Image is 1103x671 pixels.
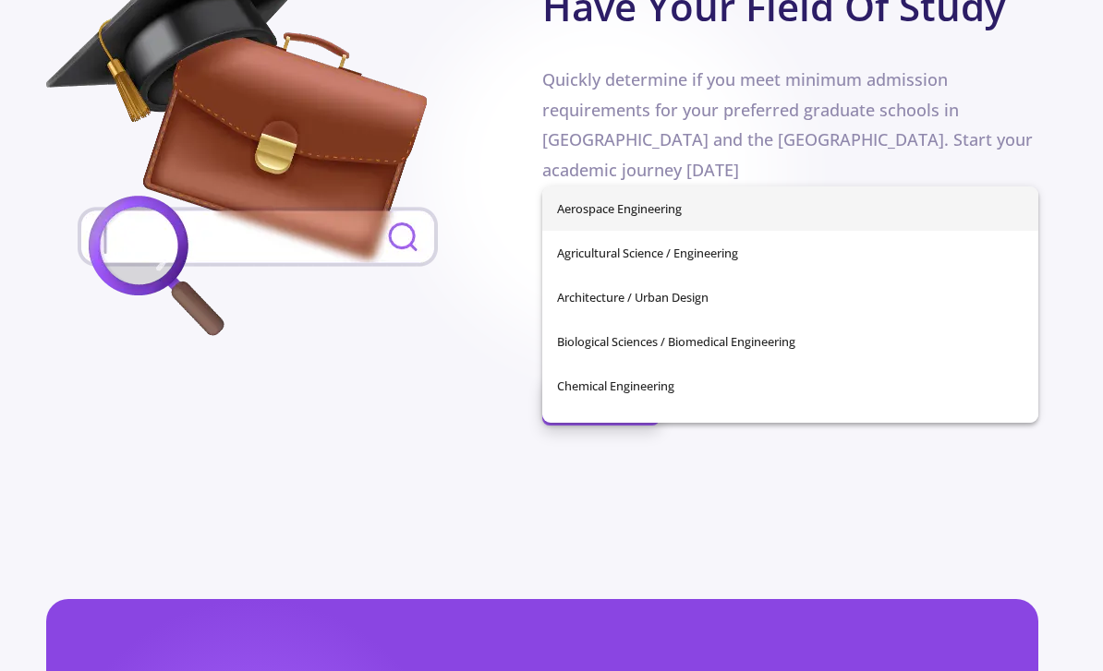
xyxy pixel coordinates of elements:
[557,275,1024,319] span: Architecture / Urban Design
[542,68,1033,180] span: Quickly determine if you meet minimum admission requirements for your preferred graduate schools ...
[557,186,1024,231] span: Aerospace Engineering
[557,408,1024,452] span: Chemistry
[557,319,1024,364] span: Biological Sciences / Biomedical Engineering
[557,364,1024,408] span: Chemical Engineering
[557,231,1024,275] span: Agricultural Science / Engineering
